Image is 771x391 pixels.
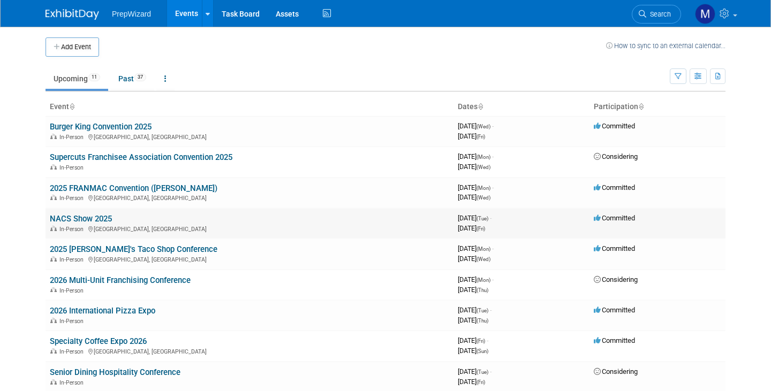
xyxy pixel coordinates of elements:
[458,336,488,344] span: [DATE]
[50,348,57,354] img: In-Person Event
[638,102,644,111] a: Sort by Participation Type
[458,244,494,252] span: [DATE]
[50,287,57,293] img: In-Person Event
[50,318,57,323] img: In-Person Event
[492,122,494,130] span: -
[458,367,492,375] span: [DATE]
[50,224,449,233] div: [GEOGRAPHIC_DATA], [GEOGRAPHIC_DATA]
[458,163,490,171] span: [DATE]
[477,379,485,385] span: (Fri)
[594,275,638,283] span: Considering
[594,336,635,344] span: Committed
[59,134,87,141] span: In-Person
[50,132,449,141] div: [GEOGRAPHIC_DATA], [GEOGRAPHIC_DATA]
[477,277,490,283] span: (Mon)
[606,42,725,50] a: How to sync to an external calendar...
[50,275,191,285] a: 2026 Multi-Unit Franchising Conference
[50,193,449,202] div: [GEOGRAPHIC_DATA], [GEOGRAPHIC_DATA]
[59,195,87,202] span: In-Person
[59,348,87,355] span: In-Person
[59,226,87,233] span: In-Person
[477,134,485,140] span: (Fri)
[477,348,488,354] span: (Sun)
[50,347,449,355] div: [GEOGRAPHIC_DATA], [GEOGRAPHIC_DATA]
[487,336,488,344] span: -
[478,102,483,111] a: Sort by Start Date
[50,367,180,377] a: Senior Dining Hospitality Conference
[477,124,490,129] span: (Wed)
[695,4,715,24] img: Matt Sanders
[492,183,494,191] span: -
[492,275,494,283] span: -
[59,318,87,325] span: In-Person
[458,183,494,191] span: [DATE]
[458,316,488,324] span: [DATE]
[50,306,155,316] a: 2026 International Pizza Expo
[477,318,488,324] span: (Thu)
[594,244,635,252] span: Committed
[477,154,490,160] span: (Mon)
[59,379,87,386] span: In-Person
[134,73,146,81] span: 37
[477,216,488,221] span: (Tue)
[490,367,492,375] span: -
[458,255,490,263] span: [DATE]
[46,68,108,89] a: Upcoming11
[50,152,232,162] a: Supercuts Franchisee Association Convention 2025
[50,379,57,385] img: In-Person Event
[477,338,485,344] span: (Fri)
[490,306,492,314] span: -
[477,185,490,191] span: (Mon)
[88,73,100,81] span: 11
[110,68,154,89] a: Past37
[477,226,485,232] span: (Fri)
[50,255,449,263] div: [GEOGRAPHIC_DATA], [GEOGRAPHIC_DATA]
[594,183,635,191] span: Committed
[458,214,492,222] span: [DATE]
[646,10,671,18] span: Search
[594,122,635,130] span: Committed
[477,287,488,293] span: (Thu)
[50,244,217,254] a: 2025 [PERSON_NAME]'s Taco Shop Conference
[46,98,453,116] th: Event
[589,98,725,116] th: Participation
[50,226,57,231] img: In-Person Event
[46,9,99,20] img: ExhibitDay
[50,134,57,139] img: In-Person Event
[50,214,112,224] a: NACS Show 2025
[458,347,488,355] span: [DATE]
[69,102,74,111] a: Sort by Event Name
[50,336,147,346] a: Specialty Coffee Expo 2026
[594,367,638,375] span: Considering
[477,308,488,313] span: (Tue)
[632,5,681,24] a: Search
[490,214,492,222] span: -
[50,195,57,200] img: In-Person Event
[50,122,152,132] a: Burger King Convention 2025
[112,10,151,18] span: PrepWizard
[477,369,488,375] span: (Tue)
[477,164,490,170] span: (Wed)
[477,256,490,262] span: (Wed)
[477,195,490,201] span: (Wed)
[458,193,490,201] span: [DATE]
[458,152,494,160] span: [DATE]
[50,164,57,170] img: In-Person Event
[594,214,635,222] span: Committed
[50,183,217,193] a: 2025 FRANMAC Convention ([PERSON_NAME])
[458,132,485,140] span: [DATE]
[458,286,488,294] span: [DATE]
[458,122,494,130] span: [DATE]
[594,306,635,314] span: Committed
[46,37,99,57] button: Add Event
[458,224,485,232] span: [DATE]
[492,152,494,160] span: -
[453,98,589,116] th: Dates
[594,152,638,160] span: Considering
[59,287,87,294] span: In-Person
[492,244,494,252] span: -
[458,306,492,314] span: [DATE]
[59,164,87,171] span: In-Person
[50,256,57,262] img: In-Person Event
[59,256,87,263] span: In-Person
